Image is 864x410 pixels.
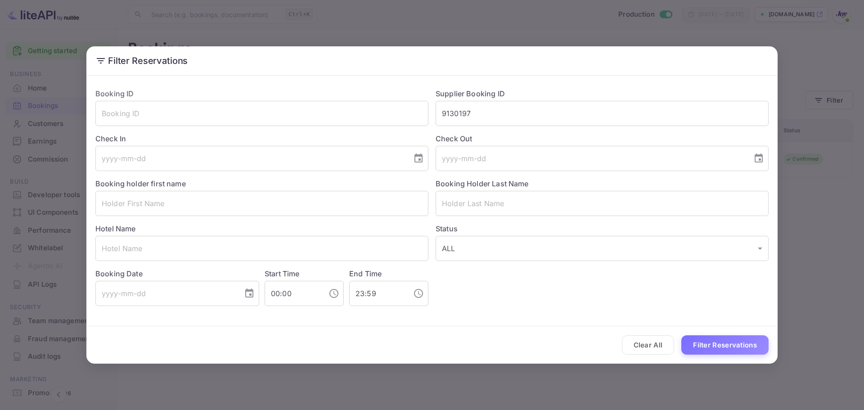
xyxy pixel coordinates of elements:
[95,268,259,279] label: Booking Date
[436,223,769,234] label: Status
[265,281,321,306] input: hh:mm
[95,179,186,188] label: Booking holder first name
[409,149,427,167] button: Choose date
[750,149,768,167] button: Choose date
[325,284,343,302] button: Choose time, selected time is 12:00 AM
[436,146,746,171] input: yyyy-mm-dd
[95,133,428,144] label: Check In
[436,191,769,216] input: Holder Last Name
[681,335,769,355] button: Filter Reservations
[409,284,427,302] button: Choose time, selected time is 11:59 PM
[86,46,778,75] h2: Filter Reservations
[95,146,406,171] input: yyyy-mm-dd
[95,101,428,126] input: Booking ID
[95,191,428,216] input: Holder First Name
[95,224,136,233] label: Hotel Name
[95,236,428,261] input: Hotel Name
[349,281,406,306] input: hh:mm
[436,89,505,98] label: Supplier Booking ID
[95,281,237,306] input: yyyy-mm-dd
[436,179,529,188] label: Booking Holder Last Name
[622,335,675,355] button: Clear All
[240,284,258,302] button: Choose date
[265,269,300,278] label: Start Time
[436,236,769,261] div: ALL
[95,89,134,98] label: Booking ID
[436,101,769,126] input: Supplier Booking ID
[349,269,382,278] label: End Time
[436,133,769,144] label: Check Out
